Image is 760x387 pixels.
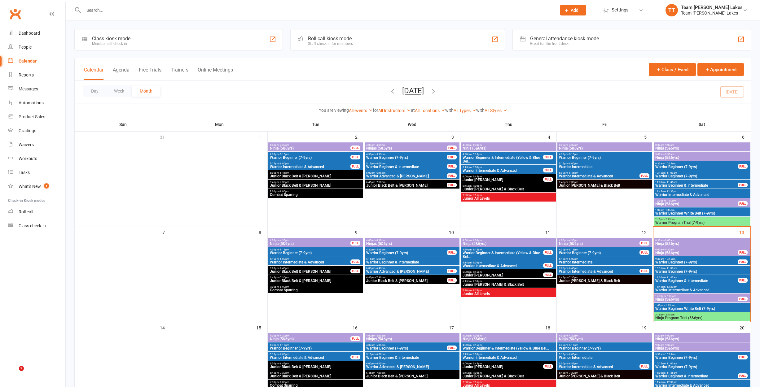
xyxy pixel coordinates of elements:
[462,194,555,197] span: 7:30pm
[655,239,749,242] span: 8:30am
[568,276,578,279] span: - 7:30pm
[462,156,543,163] span: Warrior Beginner & Intermediate (Yellow & Blue Bel...
[476,108,485,113] strong: with
[447,269,457,273] div: FULL
[568,239,578,242] span: - 4:30pm
[655,218,749,221] span: 2:15pm
[530,36,599,41] div: General attendance kiosk mode
[559,156,651,159] span: Warrior Beginner (7-9yrs)
[655,202,738,206] span: Ninja (5&6yrs)
[19,366,24,371] span: 2
[8,68,65,82] a: Reports
[742,132,751,142] div: 6
[666,295,676,298] span: - 1:00pm
[366,162,447,165] span: 5:15pm
[308,41,353,46] div: Staff check-in for members
[308,36,353,41] div: Roll call kiosk mode
[462,261,543,264] span: 5:15pm
[279,172,289,174] span: - 6:45pm
[472,175,482,178] span: - 6:45pm
[568,181,578,184] span: - 7:30pm
[559,258,651,260] span: 5:15pm
[666,181,677,184] span: - 11:45am
[19,209,33,214] div: Roll call
[559,153,651,156] span: 4:30pm
[655,153,749,156] span: 9:00am
[270,146,351,150] span: Ninja (5&6yrs)
[92,36,130,41] div: Class kiosk mode
[84,67,103,80] button: Calendar
[655,209,749,211] span: 1:00pm
[162,227,171,237] div: 7
[653,118,751,131] th: Sat
[472,194,482,197] span: - 8:15pm
[462,264,543,268] span: Warrior Intermediate & Advanced
[270,242,351,246] span: Ninja (5&6yrs)
[92,41,130,46] div: Member self check-in
[664,258,675,260] span: - 10:15am
[75,118,171,131] th: Sun
[559,172,640,174] span: 6:00pm
[568,162,578,165] span: - 6:00pm
[559,162,651,165] span: 5:15pm
[655,242,749,246] span: Ninja (5&6yrs)
[639,269,649,273] div: FULL
[543,250,553,255] div: FULL
[270,276,362,279] span: 6:45pm
[44,183,49,189] span: 1
[548,132,556,142] div: 4
[171,118,268,131] th: Mon
[472,289,482,292] span: - 8:15pm
[375,267,385,270] span: - 6:45pm
[349,108,373,113] a: All events
[568,258,578,260] span: - 6:00pm
[462,175,543,178] span: 6:00pm
[462,146,555,150] span: Ninja (5&6yrs)
[664,144,674,146] span: - 9:00am
[270,267,351,270] span: 6:00pm
[559,279,651,283] span: Junior [PERSON_NAME] & Black Belt
[738,278,748,283] div: FULL
[8,110,65,124] a: Product Sales
[644,132,653,142] div: 5
[366,260,458,264] span: Warrior Beginner & Intermediate
[738,164,748,169] div: FULL
[655,146,749,150] span: Ninja (5&6yrs)
[462,153,543,156] span: 4:30pm
[355,227,364,237] div: 9
[364,118,460,131] th: Wed
[655,285,749,288] span: 11:45am
[666,199,676,202] span: - 1:00pm
[568,144,578,146] span: - 4:30pm
[279,239,289,242] span: - 4:30pm
[378,108,411,113] a: All Instructors
[655,190,749,193] span: 11:45am
[366,174,447,178] span: Warrior Advanced & [PERSON_NAME]
[649,63,696,76] button: Class / Event
[139,67,161,80] button: Free Trials
[279,248,289,251] span: - 5:15pm
[19,142,34,147] div: Waivers
[559,239,640,242] span: 4:00pm
[655,172,749,174] span: 10:15am
[639,250,649,255] div: FULL
[739,227,750,237] div: 13
[160,132,171,142] div: 31
[279,181,289,184] span: - 7:30pm
[132,85,160,97] button: Month
[568,153,578,156] span: - 5:15pm
[366,144,447,146] span: 4:00pm
[568,267,578,270] span: - 6:45pm
[270,165,351,169] span: Warrior Intermediate & Advanced
[449,227,460,237] div: 10
[366,279,447,283] span: Junior Black Belt & [PERSON_NAME]
[19,45,32,50] div: People
[666,276,677,279] span: - 11:45am
[270,184,362,187] span: Junior Black Belt & [PERSON_NAME]
[319,108,349,113] strong: You are viewing
[19,31,40,36] div: Dashboard
[642,227,653,237] div: 12
[83,85,106,97] button: Day
[543,155,553,159] div: FULL
[559,181,651,184] span: 6:45pm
